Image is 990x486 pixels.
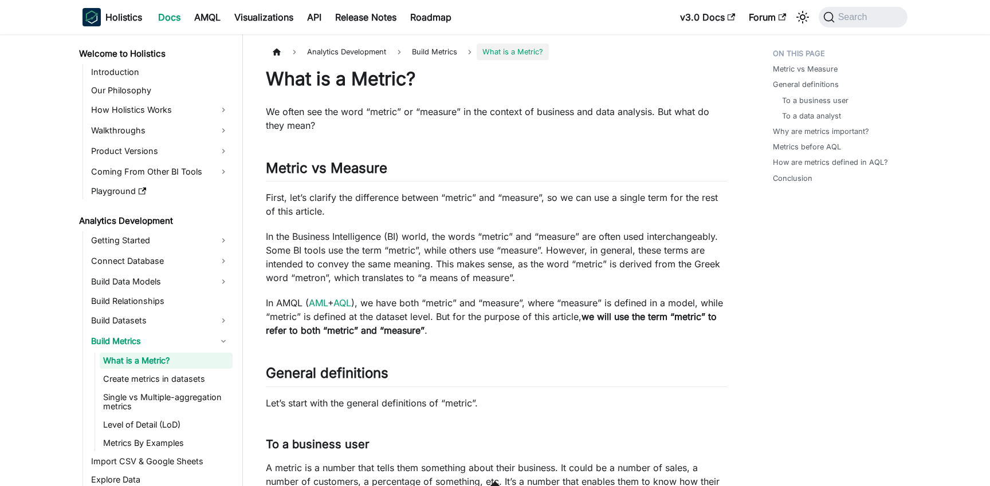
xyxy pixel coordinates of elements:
p: Let’s start with the general definitions of “metric”. [266,396,727,410]
a: Visualizations [227,8,300,26]
nav: Breadcrumbs [266,44,727,60]
a: Create metrics in datasets [100,371,233,387]
a: AQL [333,297,351,309]
a: Build Metrics [88,332,233,350]
a: Release Notes [328,8,403,26]
h3: To a business user [266,437,727,452]
a: Docs [151,8,187,26]
span: Build Metrics [406,44,463,60]
a: Product Versions [88,142,233,160]
a: Roadmap [403,8,458,26]
a: What is a Metric? [100,353,233,369]
h2: General definitions [266,365,727,386]
a: To a business user [782,95,848,106]
a: Welcome to Holistics [76,46,233,62]
span: What is a Metric? [477,44,549,60]
a: To a data analyst [782,110,841,121]
a: AML [309,297,328,309]
a: Metrics before AQL [773,141,841,152]
a: Connect Database [88,252,233,270]
a: v3.0 Docs [673,8,742,26]
a: HolisticsHolisticsHolistics [82,8,142,26]
a: Our Philosophy [88,82,233,98]
span: Analytics Development [301,44,392,60]
a: Walkthroughs [88,121,233,140]
a: How are metrics defined in AQL? [773,157,888,168]
a: Coming From Other BI Tools [88,163,233,181]
a: Import CSV & Google Sheets [88,453,233,469]
button: Switch between dark and light mode (currently system mode) [793,8,812,26]
a: API [300,8,328,26]
p: We often see the word “metric” or “measure” in the context of business and data analysis. But wha... [266,105,727,132]
h1: What is a Metric? [266,68,727,90]
a: Introduction [88,64,233,80]
a: How Holistics Works [88,101,233,119]
a: Single vs Multiple-aggregation metrics [100,389,233,414]
a: Analytics Development [76,213,233,229]
span: Search [835,12,874,22]
b: Holistics [105,10,142,24]
h2: Metric vs Measure [266,160,727,181]
a: Build Relationships [88,293,233,309]
a: Getting Started [88,231,233,250]
a: General definitions [773,79,839,90]
nav: Docs sidebar [71,34,243,486]
img: Holistics [82,8,101,26]
a: Conclusion [773,173,812,184]
a: AMQL [187,8,227,26]
p: First, let’s clarify the difference between “metric” and “measure”, so we can use a single term f... [266,191,727,218]
a: Metric vs Measure [773,64,838,74]
a: Level of Detail (LoD) [100,417,233,433]
button: Search (Command+K) [819,7,907,27]
a: Build Data Models [88,272,233,291]
p: In AMQL ( + ), we have both “metric” and “measure”, where “measure” is defined in a model, while ... [266,296,727,337]
a: Forum [742,8,793,26]
a: Metrics By Examples [100,435,233,451]
a: Why are metrics important? [773,126,869,137]
p: In the Business Intelligence (BI) world, the words “metric” and “measure” are often used intercha... [266,230,727,285]
a: Home page [266,44,288,60]
a: Playground [88,183,233,199]
a: Build Datasets [88,311,233,330]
